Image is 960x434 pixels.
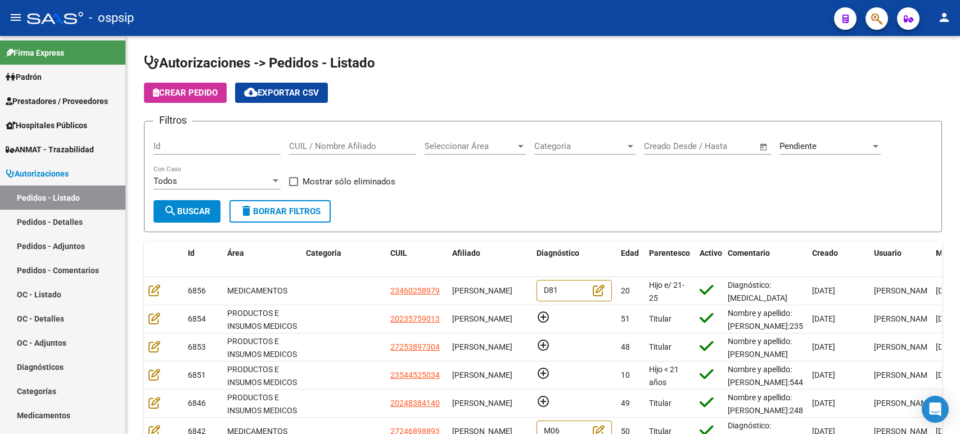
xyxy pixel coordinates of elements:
span: Nombre y apellido: [PERSON_NAME] [728,337,792,359]
span: Pendiente [779,141,817,151]
span: Id [188,248,195,257]
mat-icon: person [938,11,951,24]
span: PRODUCTOS E INSUMOS MEDICOS [227,309,297,331]
span: Afiliado [452,248,480,257]
span: Todos [154,176,177,186]
datatable-header-cell: Afiliado [448,241,532,278]
span: [DATE] [812,314,835,323]
span: Padrón [6,71,42,83]
mat-icon: cloud_download [244,85,258,99]
mat-icon: add_circle_outline [537,367,550,380]
span: PRODUCTOS E INSUMOS MEDICOS [227,365,297,387]
span: [DATE] [812,370,835,379]
datatable-header-cell: Edad [616,241,644,278]
span: Hijo e/ 21-25 estudiando [649,281,688,315]
span: Hospitales Públicos [6,119,87,132]
span: [PERSON_NAME] [874,342,934,351]
span: Firma Express [6,47,64,59]
datatable-header-cell: Creado [808,241,869,278]
span: [PERSON_NAME] [452,370,512,379]
span: Autorizaciones [6,168,69,180]
span: 23544525034 [390,370,440,379]
mat-icon: add_circle_outline [537,395,550,408]
button: Crear Pedido [144,83,227,103]
span: [DATE] [936,314,959,323]
span: Comentario [728,248,770,257]
span: Activo [700,248,722,257]
span: ANMAT - Trazabilidad [6,143,94,156]
span: [PERSON_NAME] [452,342,512,351]
span: Titular [649,314,671,323]
span: [DATE] [936,286,959,295]
datatable-header-cell: Categoria [301,241,386,278]
span: [PERSON_NAME] [452,314,512,323]
span: [DATE] [812,286,835,295]
span: [PERSON_NAME] [874,314,934,323]
span: 20235759013 [390,314,440,323]
mat-icon: add_circle_outline [537,338,550,352]
span: 23460258979 [390,286,440,295]
span: [DATE] [936,370,959,379]
span: [PERSON_NAME] [452,286,512,295]
span: Borrar Filtros [240,206,321,216]
button: Borrar Filtros [229,200,331,223]
span: Seleccionar Área [425,141,516,151]
span: CUIL [390,248,407,257]
span: 10 [621,370,630,379]
datatable-header-cell: Área [223,241,301,278]
span: Titular [649,399,671,408]
span: 27253897304 [390,342,440,351]
span: [PERSON_NAME] [874,399,934,408]
div: D81 [537,280,612,302]
span: Prestadores / Proveedores [6,95,108,107]
button: Open calendar [758,141,770,153]
span: Categoria [306,248,341,257]
div: Open Intercom Messenger [922,396,949,423]
span: - ospsip [89,6,134,30]
datatable-header-cell: Comentario [723,241,808,278]
span: [PERSON_NAME] [874,370,934,379]
input: Start date [644,141,680,151]
span: 6853 [188,342,206,351]
span: 51 [621,314,630,323]
span: Buscar [164,206,210,216]
span: Titular [649,342,671,351]
datatable-header-cell: Activo [695,241,723,278]
datatable-header-cell: CUIL [386,241,448,278]
mat-icon: add_circle_outline [537,310,550,324]
input: End date [691,141,745,151]
span: [PERSON_NAME] [452,399,512,408]
span: Usuario [874,248,902,257]
span: 6846 [188,399,206,408]
span: MEDICAMENTOS [227,286,287,295]
span: Categoria [534,141,625,151]
span: 6856 [188,286,206,295]
span: Área [227,248,244,257]
span: [PERSON_NAME] [874,286,934,295]
span: 20248384140 [390,399,440,408]
span: Exportar CSV [244,88,319,98]
datatable-header-cell: Diagnóstico [532,241,616,278]
datatable-header-cell: Parentesco [644,241,695,278]
span: Nombre y apellido: [PERSON_NAME]:23575901 [PERSON_NAME] [728,309,826,343]
span: Parentesco [649,248,690,257]
span: Autorizaciones -> Pedidos - Listado [144,55,375,71]
mat-icon: menu [9,11,22,24]
datatable-header-cell: Usuario [869,241,931,278]
span: 20 [621,286,630,295]
h3: Filtros [154,112,192,128]
span: Mostrar sólo eliminados [303,175,395,188]
span: 48 [621,342,630,351]
span: Edad [621,248,639,257]
mat-icon: delete [240,204,253,218]
span: Diagnóstico [537,248,579,257]
mat-icon: search [164,204,177,218]
span: PRODUCTOS E INSUMOS MEDICOS [227,393,297,415]
span: 6854 [188,314,206,323]
button: Buscar [154,200,220,223]
datatable-header-cell: Id [183,241,223,278]
span: Creado [812,248,838,257]
span: [DATE] [936,342,959,351]
span: Hijo < 21 años [649,365,679,387]
button: Exportar CSV [235,83,328,103]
